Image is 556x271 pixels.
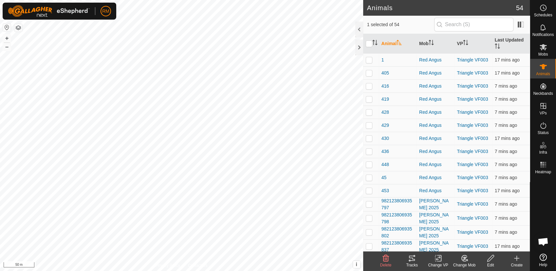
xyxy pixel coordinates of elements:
div: Change VP [425,262,451,268]
div: Red Angus [419,96,452,103]
th: Last Updated [492,34,530,54]
div: Edit [477,262,504,268]
span: Neckbands [533,92,553,95]
span: 982123806935798 [381,212,414,225]
a: Triangle VF003 [457,201,488,207]
p-sorticon: Activate to sort [372,41,378,46]
th: Mob [417,34,454,54]
span: Animals [536,72,550,76]
span: Mobs [538,52,548,56]
a: Triangle VF003 [457,229,488,235]
button: – [3,43,11,51]
span: 14 Sept 2025, 8:26 am [495,83,517,89]
span: 448 [381,161,389,168]
span: 429 [381,122,389,129]
span: 14 Sept 2025, 8:25 am [495,215,517,221]
div: Red Angus [419,83,452,90]
span: 54 [516,3,523,13]
span: 430 [381,135,389,142]
span: 14 Sept 2025, 8:16 am [495,136,520,141]
a: Triangle VF003 [457,110,488,115]
p-sorticon: Activate to sort [495,44,500,50]
a: Triangle VF003 [457,96,488,102]
span: 45 [381,174,387,181]
div: [PERSON_NAME] 2025 [419,226,452,239]
a: Triangle VF003 [457,175,488,180]
span: 453 [381,187,389,194]
a: Triangle VF003 [457,149,488,154]
span: 14 Sept 2025, 8:25 am [495,229,517,235]
div: Red Angus [419,174,452,181]
div: Red Angus [419,109,452,116]
p-sorticon: Activate to sort [429,41,434,46]
button: Map Layers [14,24,22,32]
span: 14 Sept 2025, 8:16 am [495,70,520,76]
a: Triangle VF003 [457,188,488,193]
div: Change Mob [451,262,477,268]
button: Reset Map [3,24,11,31]
div: [PERSON_NAME] 2025 [419,240,452,253]
span: Help [539,263,547,267]
span: Delete [380,263,392,267]
p-sorticon: Activate to sort [463,41,468,46]
a: Triangle VF003 [457,70,488,76]
span: Schedules [534,13,552,17]
span: 14 Sept 2025, 8:26 am [495,175,517,180]
a: Triangle VF003 [457,244,488,249]
span: 14 Sept 2025, 8:16 am [495,188,520,193]
a: Help [530,251,556,269]
span: 14 Sept 2025, 8:26 am [495,123,517,128]
span: 405 [381,70,389,76]
div: [PERSON_NAME] 2025 [419,212,452,225]
a: Triangle VF003 [457,136,488,141]
span: 14 Sept 2025, 8:15 am [495,244,520,249]
span: i [356,262,357,267]
span: Status [537,131,548,135]
span: 14 Sept 2025, 8:25 am [495,201,517,207]
span: 982123806935802 [381,226,414,239]
button: i [353,261,360,268]
div: Create [504,262,530,268]
div: Red Angus [419,135,452,142]
span: RM [102,8,109,15]
img: Gallagher Logo [8,5,90,17]
span: 982123806935797 [381,197,414,211]
span: 428 [381,109,389,116]
a: Triangle VF003 [457,83,488,89]
a: Privacy Policy [156,263,180,268]
span: 14 Sept 2025, 8:25 am [495,110,517,115]
div: Red Angus [419,187,452,194]
span: Notifications [532,33,554,37]
div: Red Angus [419,161,452,168]
button: + [3,34,11,42]
span: VPs [539,111,547,115]
span: 14 Sept 2025, 8:25 am [495,96,517,102]
span: 1 selected of 54 [367,21,434,28]
h2: Animals [367,4,516,12]
div: Red Angus [419,70,452,76]
a: Triangle VF003 [457,215,488,221]
span: 14 Sept 2025, 8:16 am [495,57,520,62]
div: Red Angus [419,57,452,63]
th: Animal [379,34,417,54]
a: Triangle VF003 [457,123,488,128]
p-sorticon: Activate to sort [397,41,402,46]
div: Tracks [399,262,425,268]
span: 14 Sept 2025, 8:26 am [495,162,517,167]
span: 14 Sept 2025, 8:26 am [495,149,517,154]
th: VP [454,34,492,54]
div: Open chat [533,232,553,251]
input: Search (S) [434,18,513,31]
span: 982123806935837 [381,240,414,253]
span: 416 [381,83,389,90]
a: Triangle VF003 [457,162,488,167]
div: [PERSON_NAME] 2025 [419,197,452,211]
span: 419 [381,96,389,103]
span: 1 [381,57,384,63]
a: Triangle VF003 [457,57,488,62]
div: Red Angus [419,122,452,129]
span: 436 [381,148,389,155]
span: Heatmap [535,170,551,174]
div: Red Angus [419,148,452,155]
span: Infra [539,150,547,154]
